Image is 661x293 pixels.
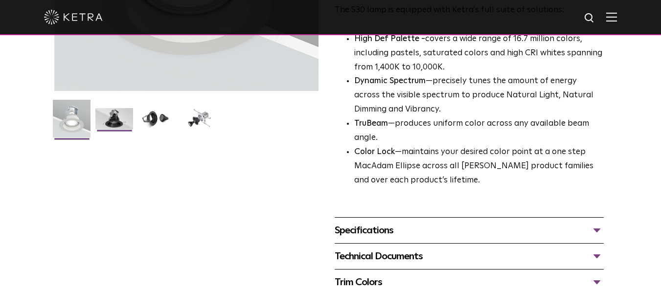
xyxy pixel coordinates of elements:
[354,77,426,85] strong: Dynamic Spectrum
[354,35,425,43] strong: High Def Palette -
[354,119,388,128] strong: TruBeam
[181,108,218,136] img: S30 Halo Downlight_Exploded_Black
[53,100,91,145] img: S30-DownlightTrim-2021-Web-Square
[335,223,604,238] div: Specifications
[335,274,604,290] div: Trim Colors
[95,108,133,136] img: S30 Halo Downlight_Hero_Black_Gradient
[354,148,395,156] strong: Color Lock
[354,117,604,145] li: —produces uniform color across any available beam angle.
[354,145,604,188] li: —maintains your desired color point at a one step MacAdam Ellipse across all [PERSON_NAME] produc...
[335,248,604,264] div: Technical Documents
[138,108,176,136] img: S30 Halo Downlight_Table Top_Black
[606,12,617,22] img: Hamburger%20Nav.svg
[584,12,596,24] img: search icon
[354,32,604,75] p: covers a wide range of 16.7 million colors, including pastels, saturated colors and high CRI whit...
[44,10,103,24] img: ketra-logo-2019-white
[354,74,604,117] li: —precisely tunes the amount of energy across the visible spectrum to produce Natural Light, Natur...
